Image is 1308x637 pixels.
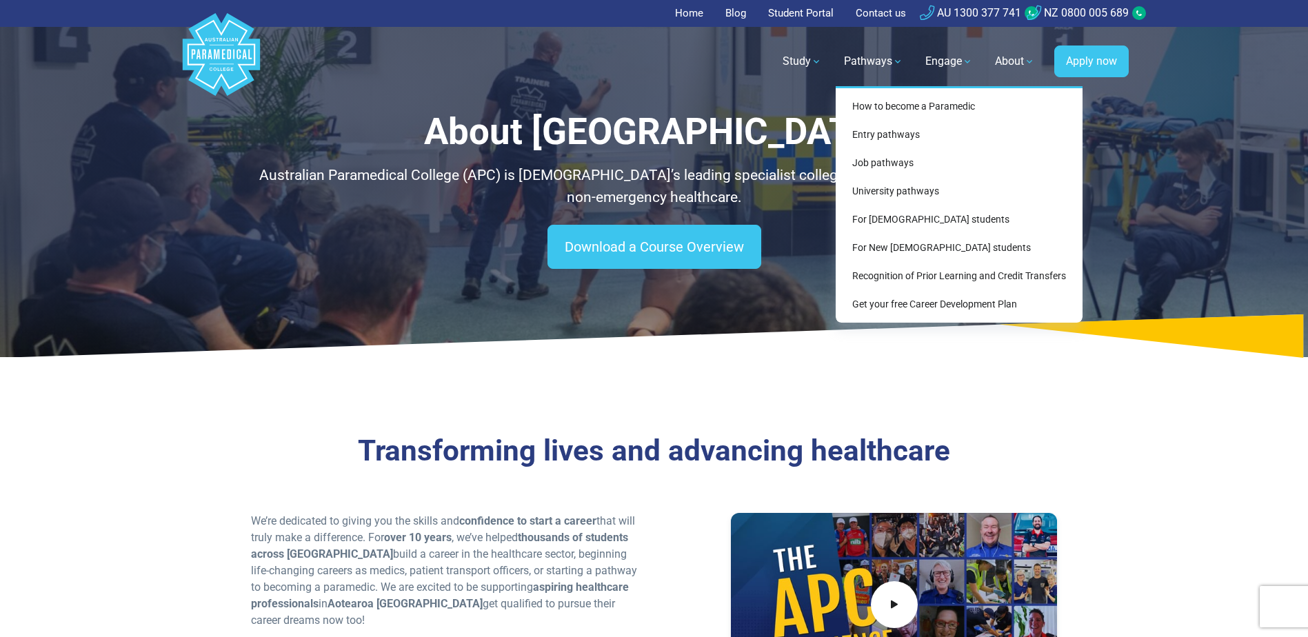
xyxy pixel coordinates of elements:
[987,42,1043,81] a: About
[1027,6,1129,19] a: NZ 0800 005 689
[328,597,483,610] strong: Aotearoa [GEOGRAPHIC_DATA]
[384,531,452,544] strong: over 10 years
[251,513,646,629] p: We’re dedicated to giving you the skills and that will truly make a difference. For , we’ve helpe...
[841,292,1077,317] a: Get your free Career Development Plan
[841,122,1077,148] a: Entry pathways
[836,42,912,81] a: Pathways
[251,165,1058,208] p: Australian Paramedical College (APC) is [DEMOGRAPHIC_DATA]’s leading specialist college for pre-h...
[841,207,1077,232] a: For [DEMOGRAPHIC_DATA] students
[459,514,596,527] strong: confidence to start a career
[841,263,1077,289] a: Recognition of Prior Learning and Credit Transfers
[251,434,1058,469] h3: Transforming lives and advancing healthcare
[836,86,1083,323] div: Pathways
[180,27,263,97] a: Australian Paramedical College
[841,179,1077,204] a: University pathways
[774,42,830,81] a: Study
[251,110,1058,154] h1: About [GEOGRAPHIC_DATA]
[547,225,761,269] a: Download a Course Overview
[841,235,1077,261] a: For New [DEMOGRAPHIC_DATA] students
[841,150,1077,176] a: Job pathways
[917,42,981,81] a: Engage
[1054,45,1129,77] a: Apply now
[841,94,1077,119] a: How to become a Paramedic
[920,6,1021,19] a: AU 1300 377 741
